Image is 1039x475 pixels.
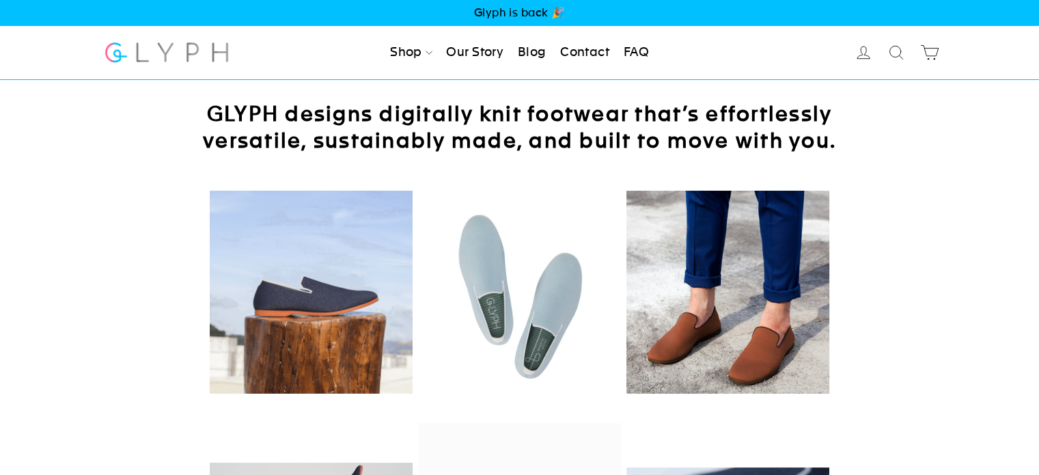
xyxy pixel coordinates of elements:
a: Our Story [441,38,509,68]
ul: Primary [385,38,654,68]
img: Glyph [103,34,231,70]
a: Contact [555,38,615,68]
a: Blog [512,38,552,68]
a: FAQ [618,38,654,68]
a: Shop [385,38,438,68]
h2: GLYPH designs digitally knit footwear that’s effortlessly versatile, sustainably made, and built ... [178,100,861,154]
iframe: Glyph - Referral program [1021,178,1039,297]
